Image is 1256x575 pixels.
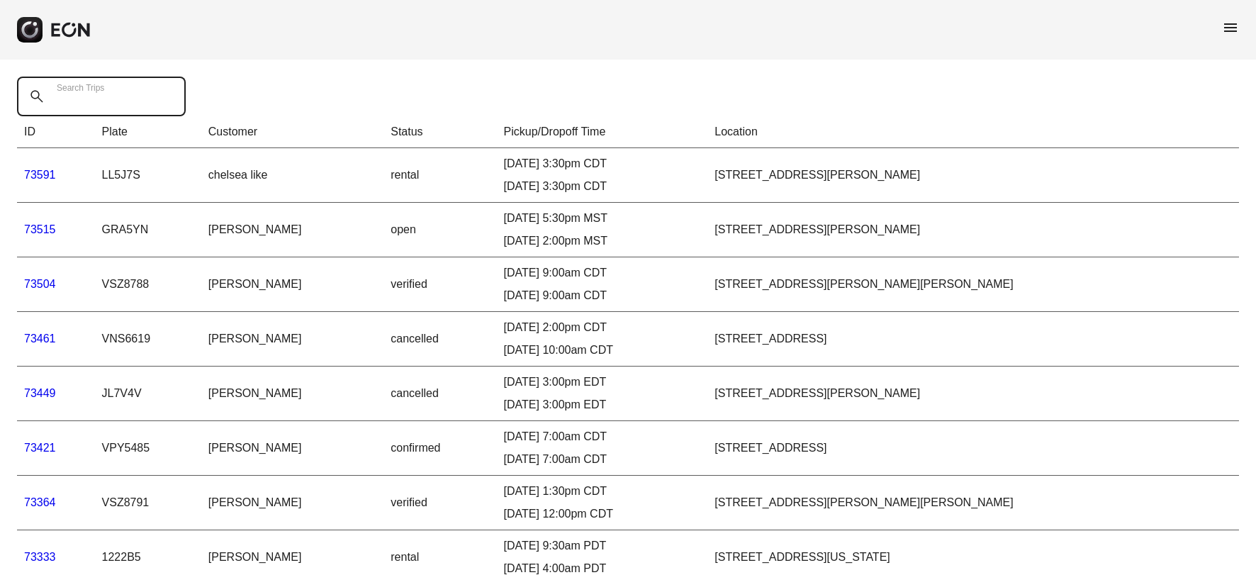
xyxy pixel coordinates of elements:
td: open [383,203,496,257]
div: [DATE] 7:00am CDT [504,451,701,468]
td: chelsea like [201,148,383,203]
a: 73461 [24,333,56,345]
td: verified [383,257,496,312]
div: [DATE] 9:30am PDT [504,537,701,554]
th: Customer [201,116,383,148]
td: [PERSON_NAME] [201,257,383,312]
td: JL7V4V [95,367,201,421]
div: [DATE] 2:00pm CDT [504,319,701,336]
td: cancelled [383,367,496,421]
td: VSZ8788 [95,257,201,312]
a: 73364 [24,496,56,508]
div: [DATE] 12:00pm CDT [504,506,701,523]
div: [DATE] 1:30pm CDT [504,483,701,500]
td: VNS6619 [95,312,201,367]
div: [DATE] 3:30pm CDT [504,155,701,172]
td: [PERSON_NAME] [201,421,383,476]
td: VSZ8791 [95,476,201,530]
div: [DATE] 9:00am CDT [504,287,701,304]
td: [STREET_ADDRESS][PERSON_NAME][PERSON_NAME] [707,476,1239,530]
td: [STREET_ADDRESS] [707,421,1239,476]
td: [STREET_ADDRESS][PERSON_NAME] [707,148,1239,203]
td: [STREET_ADDRESS][PERSON_NAME] [707,203,1239,257]
a: 73591 [24,169,56,181]
td: verified [383,476,496,530]
td: [STREET_ADDRESS] [707,312,1239,367]
td: [PERSON_NAME] [201,476,383,530]
td: [PERSON_NAME] [201,367,383,421]
div: [DATE] 10:00am CDT [504,342,701,359]
td: confirmed [383,421,496,476]
th: Location [707,116,1239,148]
div: [DATE] 7:00am CDT [504,428,701,445]
td: [STREET_ADDRESS][PERSON_NAME][PERSON_NAME] [707,257,1239,312]
span: menu [1222,19,1239,36]
td: GRA5YN [95,203,201,257]
a: 73504 [24,278,56,290]
td: [PERSON_NAME] [201,312,383,367]
td: VPY5485 [95,421,201,476]
a: 73515 [24,223,56,235]
th: ID [17,116,95,148]
div: [DATE] 2:00pm MST [504,233,701,250]
th: Status [383,116,496,148]
a: 73449 [24,387,56,399]
label: Search Trips [57,82,104,94]
div: [DATE] 5:30pm MST [504,210,701,227]
div: [DATE] 9:00am CDT [504,264,701,281]
td: [STREET_ADDRESS][PERSON_NAME] [707,367,1239,421]
a: 73421 [24,442,56,454]
td: LL5J7S [95,148,201,203]
div: [DATE] 3:00pm EDT [504,396,701,413]
td: cancelled [383,312,496,367]
div: [DATE] 3:30pm CDT [504,178,701,195]
a: 73333 [24,551,56,563]
th: Plate [95,116,201,148]
th: Pickup/Dropoff Time [497,116,708,148]
td: [PERSON_NAME] [201,203,383,257]
td: rental [383,148,496,203]
div: [DATE] 3:00pm EDT [504,374,701,391]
